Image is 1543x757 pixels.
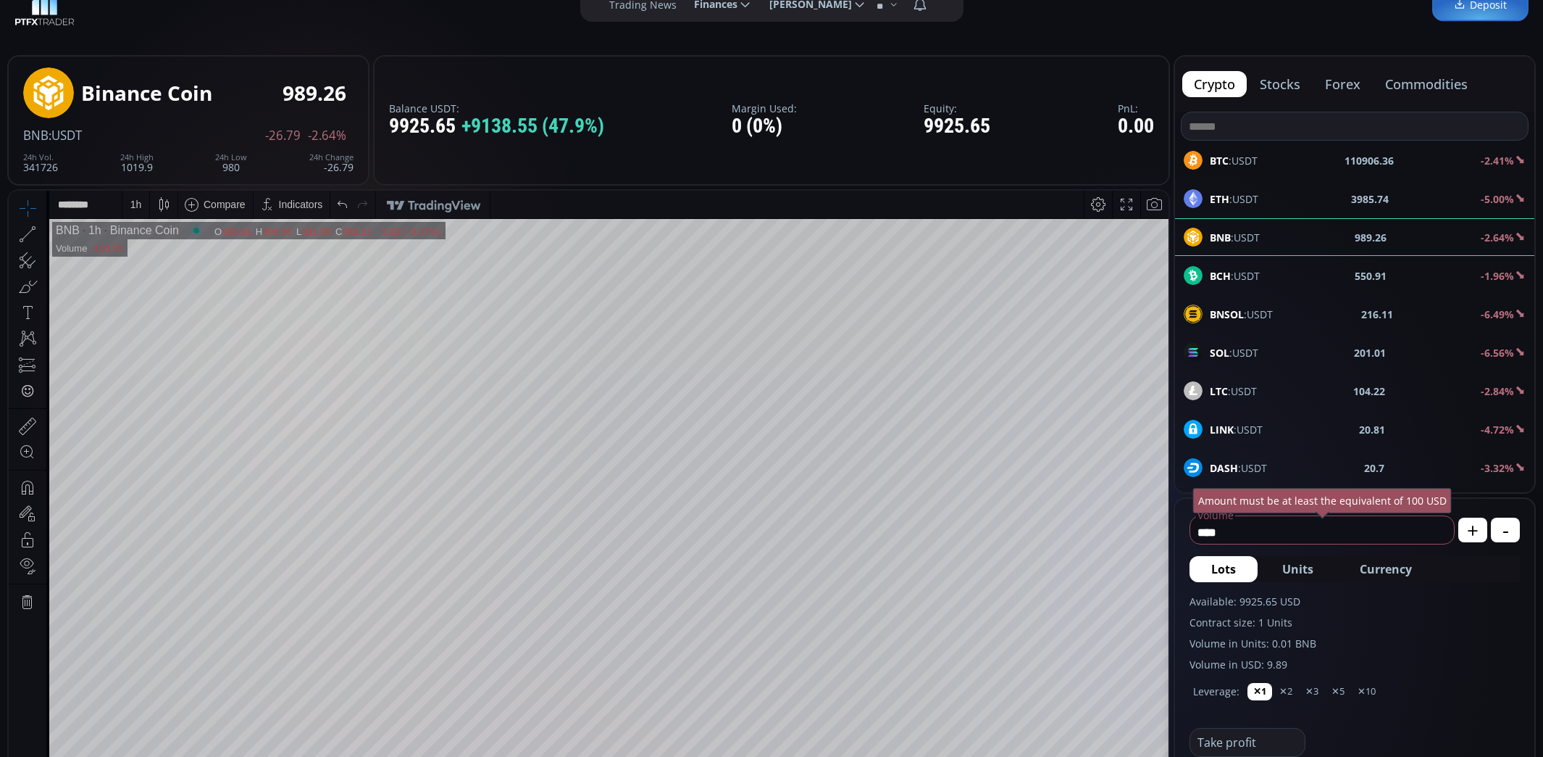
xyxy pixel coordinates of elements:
b: ETH [1210,192,1229,206]
b: 201.01 [1354,345,1386,360]
div: Volume [47,52,78,63]
div: 991.68 [293,36,322,46]
div: Market open [181,33,194,46]
div: 1h [71,33,93,46]
span: :USDT [1210,191,1258,207]
div: 989.26 [283,82,346,104]
div: 9925.65 [389,115,604,138]
b: 104.22 [1353,384,1385,399]
button: Lots [1189,556,1258,582]
b: LINK [1210,423,1234,437]
button: ✕5 [1326,683,1350,700]
b: 110906.36 [1345,153,1394,168]
b: DASH [1210,461,1238,475]
b: -1.96% [1481,269,1514,283]
div: −3.69 (−0.37%) [367,36,432,46]
div: 4.017K [84,52,114,63]
div: 24h Vol. [23,153,58,162]
button: commodities [1373,71,1479,97]
span: Lots [1211,560,1236,578]
span: :USDT [1210,460,1267,476]
label: Volume in Units: 0.01 BNB [1189,636,1520,651]
span: :USDT [1210,307,1273,322]
div: 9925.65 [924,115,990,138]
b: -3.32% [1481,461,1514,475]
div: 996.86 [254,36,283,46]
span: :USDT [1210,268,1260,284]
button: ✕2 [1274,683,1298,700]
button: - [1491,518,1520,542]
div: H [247,36,254,46]
div: L [288,36,293,46]
div:  [13,194,25,207]
div: 341726 [23,153,58,173]
div: Binance Coin [93,33,170,46]
label: PnL: [1118,103,1154,114]
div: 3m [94,636,108,648]
span: BNB [23,127,49,144]
div: Compare [195,8,237,20]
label: Balance USDT: [389,103,604,114]
div: 24h High [120,153,154,162]
label: Contract size: 1 Units [1189,615,1520,630]
button: Currency [1338,556,1434,582]
span: +9138.55 (47.9%) [461,115,604,138]
b: LTC [1210,384,1228,398]
label: Volume in USD: 9.89 [1189,657,1520,672]
div: auto [1132,636,1152,648]
b: -6.49% [1481,307,1514,321]
span: 15:28:17 (UTC) [995,636,1064,648]
div: 980 [215,153,247,173]
button: stocks [1248,71,1312,97]
b: SOL [1210,346,1229,360]
div: Go to [194,628,217,655]
div: C [327,36,334,46]
button: crypto [1182,71,1247,97]
button: forex [1313,71,1372,97]
span: :USDT [1210,384,1257,399]
span: :USDT [1210,345,1258,360]
div: 24h Change [309,153,354,162]
div: 995.91 [214,36,243,46]
b: -4.72% [1481,423,1514,437]
b: 216.11 [1361,307,1393,322]
div: 992.21 [334,36,363,46]
button: ✕1 [1247,683,1272,700]
b: BNSOL [1210,307,1244,321]
div: 0 (0%) [732,115,797,138]
span: Currency [1360,560,1412,578]
button: ✕10 [1352,683,1381,700]
div: O [206,36,214,46]
span: -2.64% [308,129,346,142]
div: Hide Drawings Toolbar [33,594,40,613]
div: 1019.9 [120,153,154,173]
span: Units [1282,560,1313,578]
label: Available: 9925.65 USD [1189,594,1520,609]
div: Amount must be at least the equivalent of 100 USD [1193,488,1452,513]
label: Leverage: [1193,684,1239,699]
div: 5y [52,636,63,648]
div: Toggle Percentage [1083,628,1103,655]
div: 24h Low [215,153,247,162]
div: 1m [118,636,132,648]
button: ✕3 [1300,683,1324,700]
label: Equity: [924,103,990,114]
div: 1d [164,636,175,648]
div: 1y [73,636,84,648]
label: Margin Used: [732,103,797,114]
span: :USDT [1210,153,1258,168]
div: log [1108,636,1122,648]
b: 3985.74 [1351,191,1389,207]
div: -26.79 [309,153,354,173]
div: Indicators [270,8,314,20]
div: 1 h [122,8,133,20]
div: Binance Coin [81,82,212,104]
b: -2.84% [1481,384,1514,398]
b: BTC [1210,154,1229,167]
div: Toggle Log Scale [1103,628,1127,655]
button: Units [1260,556,1335,582]
span: -26.79 [265,129,301,142]
span: :USDT [49,127,82,144]
b: 20.81 [1359,422,1385,437]
b: -2.41% [1481,154,1514,167]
